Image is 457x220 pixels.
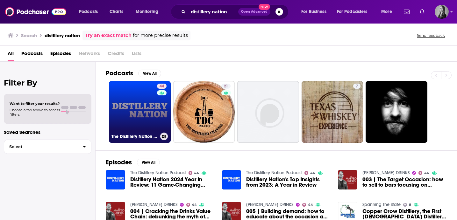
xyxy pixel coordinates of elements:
[417,6,427,17] a: Show notifications dropdown
[362,209,446,219] a: Copper Crow Distillery, the First Native-American Distillery in the Nation
[246,177,330,188] a: Distillery Nation's Top Insights from 2023: A Year in Review
[241,10,268,13] span: Open Advanced
[133,32,188,39] span: for more precise results
[131,7,167,17] button: open menu
[173,81,235,143] a: 21
[333,7,377,17] button: open menu
[302,81,363,143] a: 7
[10,101,60,106] span: Want to filter your results?
[353,84,361,89] a: 7
[85,32,132,39] a: Try an exact match
[130,170,186,175] a: The Distillery Nation Podcast
[75,7,106,17] button: open menu
[362,170,410,175] a: MAFFEO DRINKS
[108,48,124,61] span: Credits
[259,4,270,10] span: New
[188,7,238,17] input: Search podcasts, credits, & more...
[5,6,66,18] img: Podchaser - Follow, Share and Rate Podcasts
[403,203,411,207] a: 8
[109,81,171,143] a: 44The Distillery Nation Podcast
[110,7,123,16] span: Charts
[186,203,197,207] a: 44
[157,84,167,89] a: 44
[381,7,392,16] span: More
[302,203,313,207] a: 44
[130,209,214,219] a: 004 | Cracking the Drinks Value Chain: debunking the myth of bypassing the links of the chain | P...
[409,203,411,206] span: 8
[130,202,177,207] a: MAFFEO DRINKS
[246,170,302,175] a: The Distillery Nation Podcast
[111,134,158,139] h3: The Distillery Nation Podcast
[192,203,197,206] span: 44
[130,177,214,188] a: Distillery Nation 2024 Year in Review: 11 Game-Changing Conversations in Craft Spirits
[424,172,429,175] span: 44
[79,7,98,16] span: Podcasts
[189,171,199,175] a: 44
[105,7,127,17] a: Charts
[8,48,14,61] a: All
[106,158,132,166] h2: Episodes
[50,48,71,61] a: Episodes
[377,7,400,17] button: open menu
[301,7,326,16] span: For Business
[435,5,449,19] span: Logged in as katieTBG
[10,108,60,117] span: Choose a tab above to access filters.
[401,6,412,17] a: Show notifications dropdown
[246,209,330,219] a: 005 | Building demand: how to educate about the occasion and the category vs. only the brand | Pa...
[106,69,133,77] h2: Podcasts
[138,70,161,77] button: View All
[356,83,358,90] span: 7
[106,69,161,77] a: PodcastsView All
[194,172,199,175] span: 44
[21,32,37,38] h3: Search
[4,140,91,154] button: Select
[79,48,100,61] span: Networks
[338,170,357,189] img: 003 | The Target Occasion: how to sell to bars focusing on occasions rather than categories | Par...
[337,7,368,16] span: For Podcasters
[362,202,401,207] a: Spanning The State
[137,159,160,166] button: View All
[362,177,446,188] a: 003 | The Target Occasion: how to sell to bars focusing on occasions rather than categories | Par...
[106,158,160,166] a: EpisodesView All
[238,8,270,16] button: Open AdvancedNew
[45,32,80,38] h3: distillery nation
[222,170,241,189] img: Distillery Nation's Top Insights from 2023: A Year in Review
[132,48,141,61] span: Lists
[362,209,446,219] span: Copper Crow Distillery, the First [DEMOGRAPHIC_DATA] Distillery in the Nation
[136,7,158,16] span: Monitoring
[160,83,164,90] span: 44
[4,129,91,135] p: Saved Searches
[297,7,334,17] button: open menu
[310,172,315,175] span: 44
[4,145,78,149] span: Select
[435,5,449,19] img: User Profile
[4,78,91,87] h2: Filter By
[304,171,315,175] a: 44
[106,170,125,189] img: Distillery Nation 2024 Year in Review: 11 Game-Changing Conversations in Craft Spirits
[435,5,449,19] button: Show profile menu
[246,202,293,207] a: MAFFEO DRINKS
[177,4,295,19] div: Search podcasts, credits, & more...
[224,83,228,90] span: 21
[308,203,313,206] span: 44
[418,171,429,175] a: 44
[221,84,231,89] a: 21
[21,48,43,61] a: Podcasts
[415,33,447,38] button: Send feedback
